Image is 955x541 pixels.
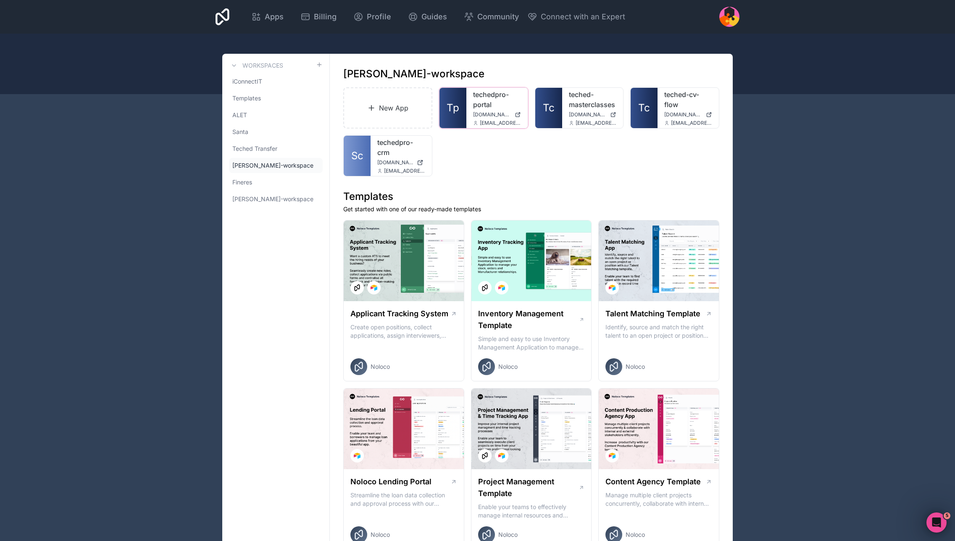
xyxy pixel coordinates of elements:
span: Tp [447,101,459,115]
img: Airtable Logo [498,452,505,459]
span: Apps [265,11,284,23]
a: [PERSON_NAME]-workspace [229,192,323,207]
a: Community [457,8,526,26]
span: Templates [232,94,261,102]
a: [PERSON_NAME]-workspace [229,158,323,173]
h3: Workspaces [242,61,283,70]
span: Guides [421,11,447,23]
span: Billing [314,11,337,23]
a: [DOMAIN_NAME] [664,111,712,118]
span: [DOMAIN_NAME] [377,159,413,166]
a: Fineres [229,175,323,190]
span: ALET [232,111,247,119]
a: techedpro-portal [473,89,521,110]
a: Templates [229,91,323,106]
a: Tc [535,88,562,128]
span: Connect with an Expert [541,11,625,23]
a: Tp [439,88,466,128]
img: Airtable Logo [609,452,616,459]
a: Santa [229,124,323,139]
a: [DOMAIN_NAME] [569,111,617,118]
span: Teched Transfer [232,144,277,153]
iframe: Intercom live chat [926,512,947,533]
span: Noloco [626,362,645,371]
a: Profile [347,8,398,26]
a: teched-masterclasses [569,89,617,110]
span: [EMAIL_ADDRESS][DOMAIN_NAME] [671,120,712,126]
span: Sc [351,149,363,163]
h1: [PERSON_NAME]-workspace [343,67,484,81]
a: ALET [229,108,323,123]
button: Connect with an Expert [527,11,625,23]
h1: Talent Matching Template [605,308,700,320]
h1: Content Agency Template [605,476,701,488]
span: Community [477,11,519,23]
a: [DOMAIN_NAME] [473,111,521,118]
h1: Noloco Lending Portal [350,476,431,488]
a: teched-cv-flow [664,89,712,110]
a: [DOMAIN_NAME] [377,159,425,166]
span: [PERSON_NAME]-workspace [232,161,313,170]
a: Apps [245,8,290,26]
h1: Applicant Tracking System [350,308,448,320]
img: Airtable Logo [354,452,360,459]
span: iConnectIT [232,77,262,86]
h1: Project Management Template [478,476,579,499]
a: Teched Transfer [229,141,323,156]
p: Manage multiple client projects concurrently, collaborate with internal and external stakeholders... [605,491,712,508]
p: Create open positions, collect applications, assign interviewers, centralise candidate feedback a... [350,323,457,340]
span: Noloco [498,362,518,371]
span: 5 [944,512,950,519]
span: Tc [543,101,555,115]
span: [DOMAIN_NAME] [473,111,511,118]
a: Workspaces [229,60,283,71]
span: [PERSON_NAME]-workspace [232,195,313,203]
p: Simple and easy to use Inventory Management Application to manage your stock, orders and Manufact... [478,335,585,352]
p: Get started with one of our ready-made templates [343,205,719,213]
span: [DOMAIN_NAME] [569,111,607,118]
img: Airtable Logo [609,284,616,291]
span: [EMAIL_ADDRESS][DOMAIN_NAME] [384,168,425,174]
span: Noloco [371,362,390,371]
a: Guides [401,8,454,26]
p: Streamline the loan data collection and approval process with our Lending Portal template. [350,491,457,508]
span: Santa [232,128,248,136]
span: Noloco [626,530,645,539]
a: New App [343,87,432,129]
span: Profile [367,11,391,23]
span: Fineres [232,178,252,186]
a: Tc [631,88,658,128]
a: iConnectIT [229,74,323,89]
a: Billing [294,8,343,26]
a: techedpro-crm [377,137,425,158]
span: Noloco [371,530,390,539]
span: [EMAIL_ADDRESS][DOMAIN_NAME] [576,120,617,126]
span: Tc [638,101,650,115]
img: Airtable Logo [498,284,505,291]
h1: Templates [343,190,719,203]
span: [EMAIL_ADDRESS][DOMAIN_NAME] [480,120,521,126]
h1: Inventory Management Template [478,308,579,331]
span: Noloco [498,530,518,539]
p: Identify, source and match the right talent to an open project or position with our Talent Matchi... [605,323,712,340]
p: Enable your teams to effectively manage internal resources and execute client projects on time. [478,503,585,520]
img: Airtable Logo [371,284,377,291]
a: Sc [344,136,371,176]
span: [DOMAIN_NAME] [664,111,702,118]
